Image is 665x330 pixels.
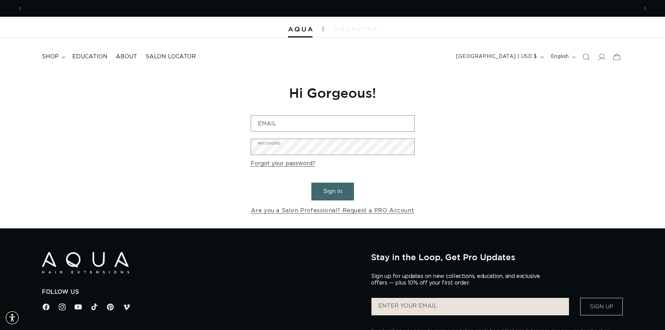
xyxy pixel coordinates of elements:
summary: Search [578,49,594,65]
img: aqualyna.com [334,27,377,31]
h2: Stay in the Loop, Get Pro Updates [371,252,623,262]
a: Are you a Salon Professional? Request a PRO Account [251,206,414,216]
span: About [116,53,137,60]
img: Aqua Hair Extensions [42,252,129,273]
button: English [547,50,578,64]
iframe: Chat Widget [572,255,665,330]
p: Sign up for updates on new collections, education, and exclusive offers — plus 10% off your first... [371,273,546,286]
input: Email [251,116,414,131]
a: Forgot your password? [251,159,315,169]
button: Previous announcement [12,2,28,15]
span: Education [72,53,108,60]
img: Aqua Hair Extensions [288,27,312,32]
a: Education [68,49,112,65]
summary: shop [38,49,68,65]
button: Sign in [311,183,354,200]
button: [GEOGRAPHIC_DATA] | USD $ [452,50,547,64]
input: ENTER YOUR EMAIL [371,298,569,315]
div: Accessibility Menu [5,310,20,325]
span: English [551,53,569,60]
button: Next announcement [637,2,653,15]
span: shop [42,53,59,60]
h1: Hi Gorgeous! [251,84,415,101]
span: Salon Locator [146,53,196,60]
h2: Follow Us [42,288,361,296]
a: Salon Locator [141,49,200,65]
a: About [112,49,141,65]
span: [GEOGRAPHIC_DATA] | USD $ [456,53,537,60]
